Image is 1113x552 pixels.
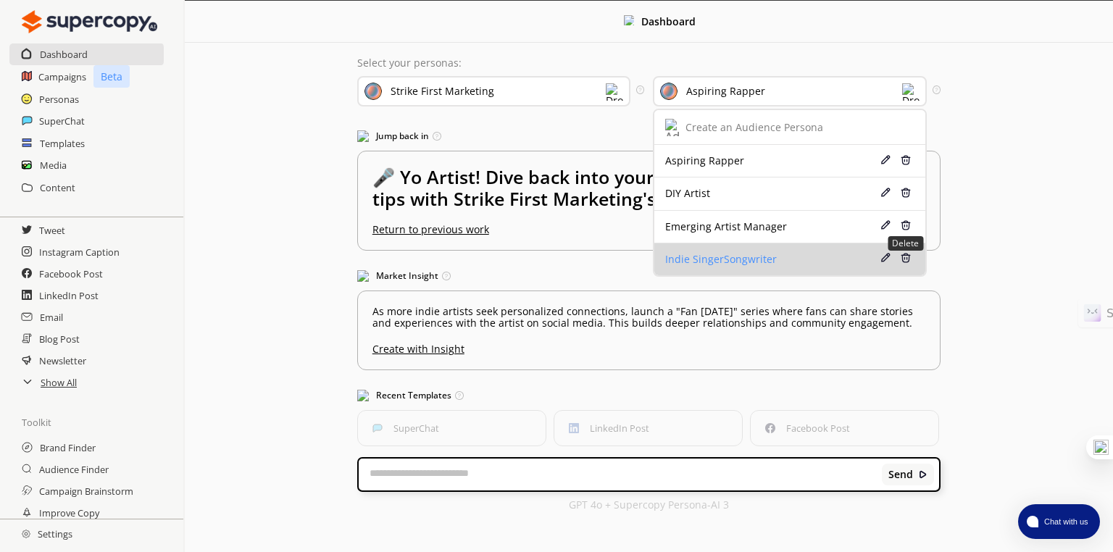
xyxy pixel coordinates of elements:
div: Strike First Marketing [391,85,494,97]
div: DIY Artist [665,188,873,199]
a: SuperChat [39,110,85,132]
a: Audience Finder [39,459,109,480]
h3: Jump back in [357,125,941,147]
span: Delete [888,236,923,251]
img: Jump Back In [357,130,369,142]
img: Delete Icon [901,155,911,165]
a: LinkedIn Post [39,285,99,306]
img: Tooltip Icon [933,85,941,93]
img: Edit Icon [880,220,891,230]
img: Facebook Post [765,423,775,433]
h2: 🎤 Yo Artist! Dive back into your SuperChat for fanbase growth tips with Strike First Marketing's ... [372,166,925,224]
div: Create an Audience Persona [685,122,823,133]
img: Edit Icon [880,155,891,165]
img: Edit Icon [880,188,891,198]
div: Aspiring Rapper [686,85,765,97]
img: Tooltip Icon [455,391,464,400]
img: Popular Templates [357,390,369,401]
img: SuperChat [372,423,383,433]
a: Email [40,306,63,328]
img: Add Icon [665,119,683,136]
img: Edit Icon [880,253,891,263]
a: Instagram Caption [39,241,120,263]
b: Dashboard [641,14,696,28]
p: Beta [93,65,130,88]
p: GPT 4o + Supercopy Persona-AI 3 [569,499,729,511]
img: Delete Icon [901,220,911,230]
a: Templates [40,133,85,154]
a: Blog Post [39,328,80,350]
img: Brand Icon [364,83,382,100]
button: LinkedIn PostLinkedIn Post [554,410,743,446]
img: Delete Icon [901,253,911,263]
h3: Market Insight [357,265,941,287]
img: Tooltip Icon [442,272,451,280]
a: Campaigns [38,66,86,88]
img: Close [22,530,30,538]
a: Improve Copy [39,502,99,524]
div: Emerging Artist Manager [665,221,873,233]
img: one_i.png [1093,440,1109,455]
a: Facebook Post [39,263,103,285]
a: Campaign Brainstorm [39,480,133,502]
span: Chat with us [1038,516,1091,527]
img: Tooltip Icon [433,132,441,141]
button: SuperChatSuperChat [357,410,546,446]
div: Aspiring Rapper [665,155,873,167]
img: LinkedIn Post [569,423,579,433]
div: Indie SingerSongwriter [665,254,873,265]
img: Close [624,15,634,25]
p: As more indie artists seek personalized connections, launch a "Fan [DATE]" series where fans can ... [372,306,925,329]
img: Close [22,7,157,36]
img: Delete Icon [901,188,911,198]
a: Tweet [39,219,65,241]
img: Dropdown Icon [606,83,623,101]
button: Facebook PostFacebook Post [750,410,939,446]
a: Show All [41,372,77,393]
a: Dashboard [40,43,88,65]
u: Create with Insight [372,336,925,355]
img: Close [918,469,928,480]
img: Dropdown Icon [902,83,920,101]
a: Media [40,154,67,176]
a: Personas [39,88,79,110]
img: Tooltip Icon [636,85,644,93]
button: atlas-launcher [1018,504,1100,539]
b: Send [888,469,913,480]
img: Audience Icon [660,83,678,100]
h3: Recent Templates [357,385,941,406]
a: Newsletter [39,350,86,372]
u: Return to previous work [372,222,489,236]
img: Market Insight [357,270,369,282]
a: Content [40,177,75,198]
a: Brand Finder [40,437,96,459]
p: Select your personas: [357,57,941,69]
